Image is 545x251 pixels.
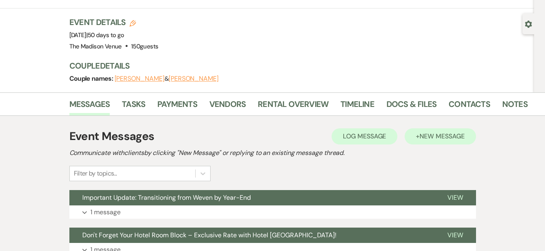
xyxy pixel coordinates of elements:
[332,128,397,144] button: Log Message
[447,193,463,202] span: View
[86,31,124,39] span: |
[525,20,532,27] button: Open lead details
[88,31,124,39] span: 50 days to go
[122,98,145,115] a: Tasks
[69,205,476,219] button: 1 message
[502,98,528,115] a: Notes
[447,231,463,239] span: View
[157,98,197,115] a: Payments
[69,74,115,83] span: Couple names:
[434,190,476,205] button: View
[69,42,122,50] span: The Madison Venue
[115,75,165,82] button: [PERSON_NAME]
[69,228,434,243] button: Don't Forget Your Hotel Room Block – Exclusive Rate with Hotel [GEOGRAPHIC_DATA]!
[69,148,476,158] h2: Communicate with clients by clicking "New Message" or replying to an existing message thread.
[69,98,110,115] a: Messages
[209,98,246,115] a: Vendors
[449,98,490,115] a: Contacts
[420,132,464,140] span: New Message
[69,190,434,205] button: Important Update: Transitioning from Weven by Year-End
[90,207,121,218] p: 1 message
[434,228,476,243] button: View
[74,169,117,178] div: Filter by topics...
[69,31,124,39] span: [DATE]
[82,193,251,202] span: Important Update: Transitioning from Weven by Year-End
[340,98,374,115] a: Timeline
[258,98,328,115] a: Rental Overview
[69,128,155,145] h1: Event Messages
[386,98,436,115] a: Docs & Files
[169,75,219,82] button: [PERSON_NAME]
[69,60,521,71] h3: Couple Details
[131,42,158,50] span: 150 guests
[82,231,336,239] span: Don't Forget Your Hotel Room Block – Exclusive Rate with Hotel [GEOGRAPHIC_DATA]!
[69,17,159,28] h3: Event Details
[115,75,219,83] span: &
[343,132,386,140] span: Log Message
[405,128,476,144] button: +New Message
